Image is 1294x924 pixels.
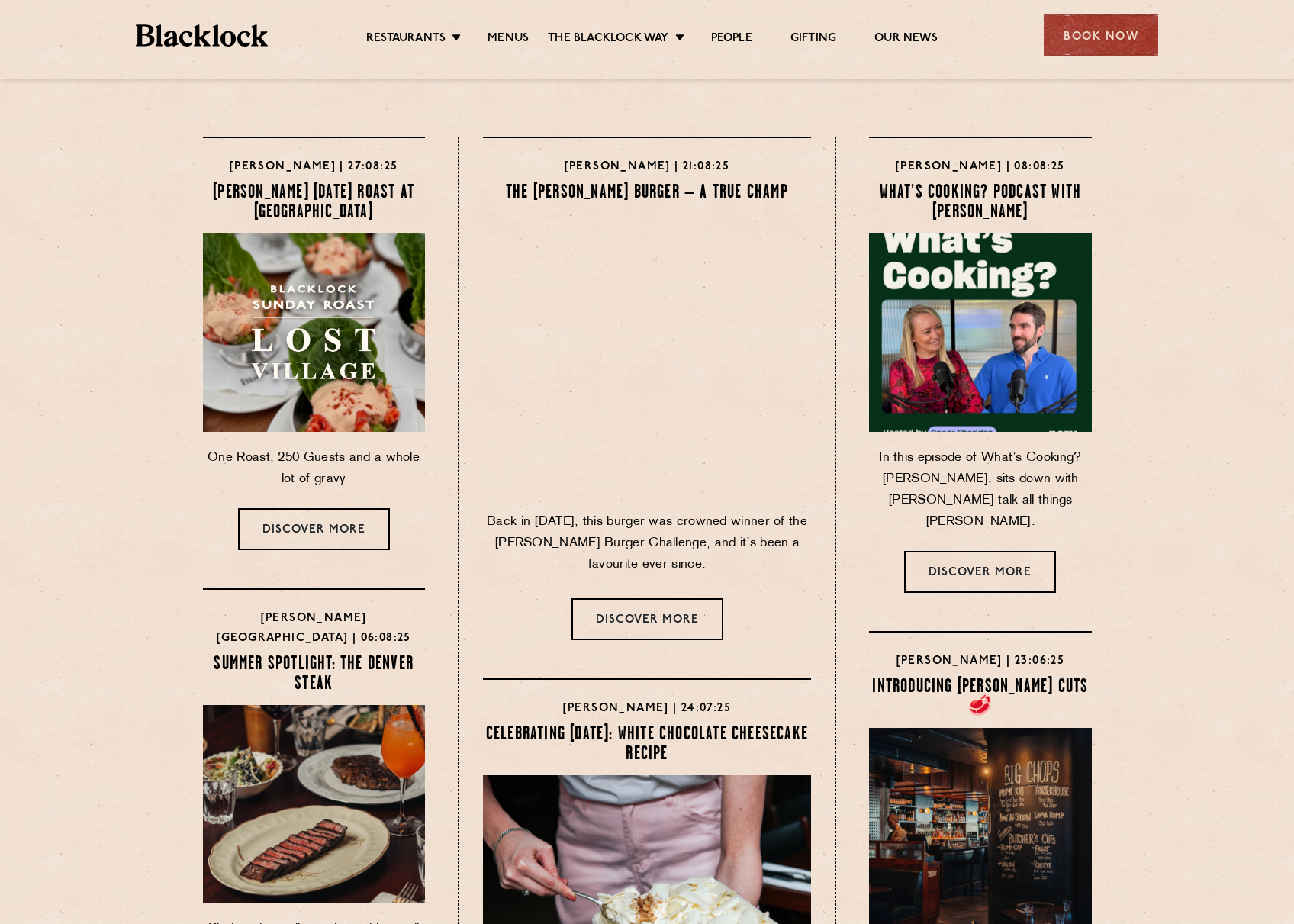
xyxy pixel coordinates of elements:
[904,551,1056,593] a: Discover more
[483,699,811,719] h4: [PERSON_NAME] | 24:07:25
[203,705,425,903] img: Aug25-Blacklock-01427-scaled-e1754909615574.jpg
[1044,14,1158,56] div: Book Now
[869,652,1091,671] h4: [PERSON_NAME] | 23:06:25
[488,31,529,48] a: Menus
[869,157,1091,177] h4: [PERSON_NAME] | 08:08:25
[548,31,668,48] a: The Blacklock Way
[203,157,425,177] h4: [PERSON_NAME] | 27:08:25
[203,183,425,223] h4: [PERSON_NAME] [DATE] Roast at [GEOGRAPHIC_DATA]
[203,447,425,490] p: One Roast, 250 Guests and a whole lot of gravy
[869,447,1091,533] p: In this episode of What’s Cooking? [PERSON_NAME], sits down with [PERSON_NAME] talk all things [P...
[203,655,425,694] h4: Summer Spotlight: The Denver Steak
[483,157,811,177] h4: [PERSON_NAME] | 21:08:25
[571,598,723,640] a: Discover more
[483,725,811,765] h4: Celebrating [DATE]: White Chocolate Cheesecake Recipe
[790,31,836,48] a: Gifting
[203,233,425,432] img: lost-village-sunday-roast-.jpg
[864,228,1097,436] img: Screenshot-2025-08-08-at-10.21.58.png
[366,31,446,48] a: Restaurants
[869,183,1091,223] h4: What’s Cooking? Podcast with [PERSON_NAME]
[483,214,811,496] img: Copy-of-Aug25-Blacklock-01814.jpg
[874,31,938,48] a: Our News
[136,24,268,47] img: BL_Textured_Logo-footer-cropped.svg
[238,508,390,550] a: Discover more
[203,609,425,649] h4: [PERSON_NAME] [GEOGRAPHIC_DATA] | 06:08:25
[711,31,752,48] a: People
[483,511,811,575] p: Back in [DATE], this burger was crowned winner of the [PERSON_NAME] Burger Challenge, and it’s be...
[869,678,1091,717] h4: INTRODUCING [PERSON_NAME] CUTS🥩​​​​​​​
[483,183,811,203] h4: The [PERSON_NAME] Burger – A True Champ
